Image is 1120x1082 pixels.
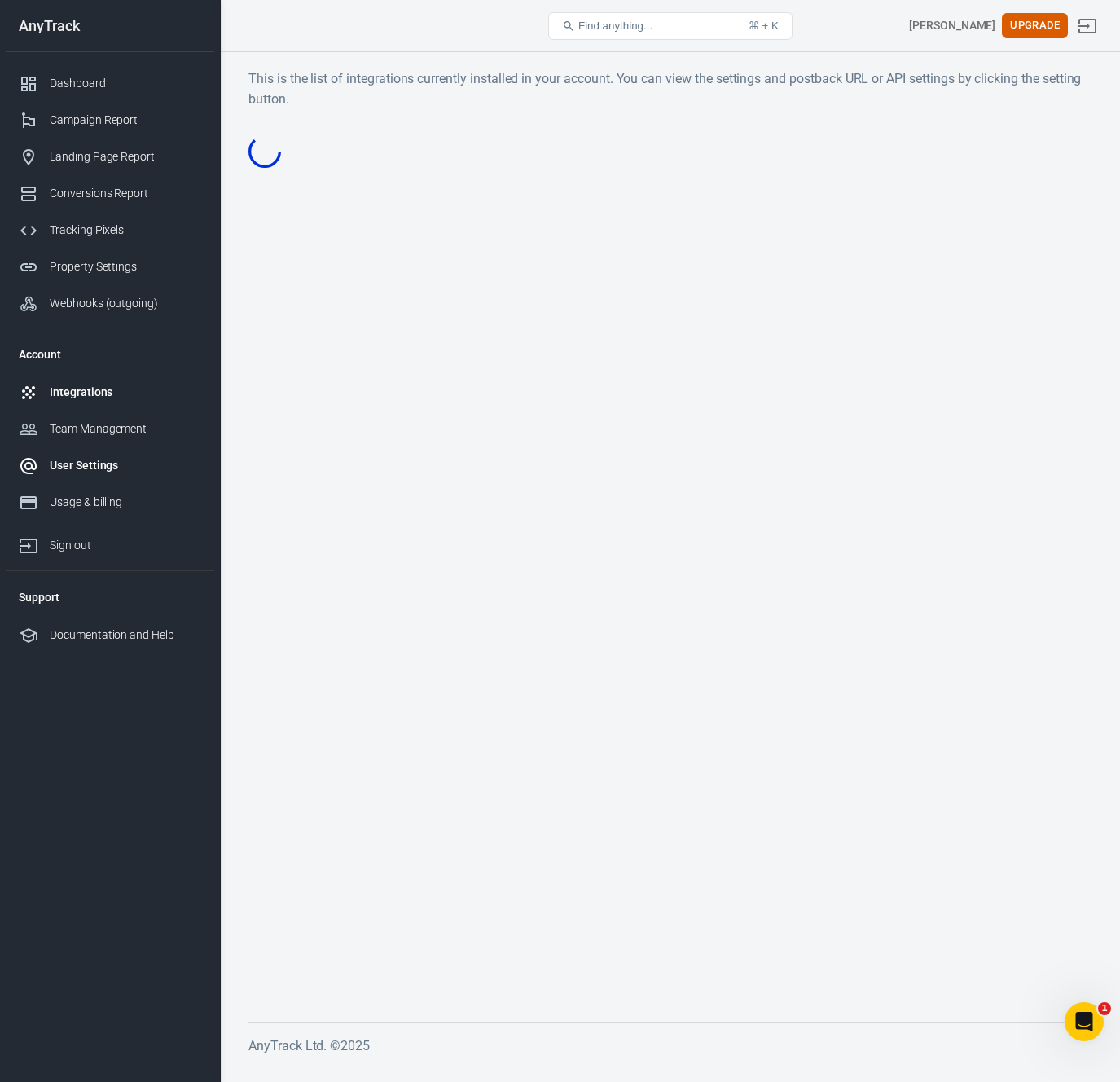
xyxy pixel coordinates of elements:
[248,1036,1091,1056] h6: AnyTrack Ltd. © 2025
[6,175,214,212] a: Conversions Report
[1065,1002,1104,1041] iframe: Intercom live chat
[50,258,201,275] div: Property Settings
[6,102,214,139] a: Campaign Report
[50,148,201,165] div: Landing Page Report
[1098,1002,1111,1015] span: 1
[749,20,779,32] div: ⌘ + K
[6,411,214,447] a: Team Management
[50,222,201,239] div: Tracking Pixels
[50,494,201,511] div: Usage & billing
[6,447,214,484] a: User Settings
[1068,7,1107,46] a: Sign out
[6,212,214,249] a: Tracking Pixels
[50,185,201,202] div: Conversions Report
[248,68,1091,109] h6: This is the list of integrations currently installed in your account. You can view the settings a...
[1002,13,1068,38] button: Upgrade
[6,484,214,521] a: Usage & billing
[6,521,214,564] a: Sign out
[548,12,793,40] button: Find anything...⌘ + K
[50,537,201,554] div: Sign out
[6,578,214,617] li: Support
[50,75,201,92] div: Dashboard
[50,295,201,312] div: Webhooks (outgoing)
[50,420,201,438] div: Team Management
[6,374,214,411] a: Integrations
[909,17,995,34] div: Account id: nEsqdNLb
[6,249,214,285] a: Property Settings
[50,457,201,474] div: User Settings
[50,112,201,129] div: Campaign Report
[50,384,201,401] div: Integrations
[6,19,214,33] div: AnyTrack
[6,285,214,322] a: Webhooks (outgoing)
[578,20,652,32] span: Find anything...
[6,65,214,102] a: Dashboard
[6,139,214,175] a: Landing Page Report
[6,335,214,374] li: Account
[50,627,201,644] div: Documentation and Help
